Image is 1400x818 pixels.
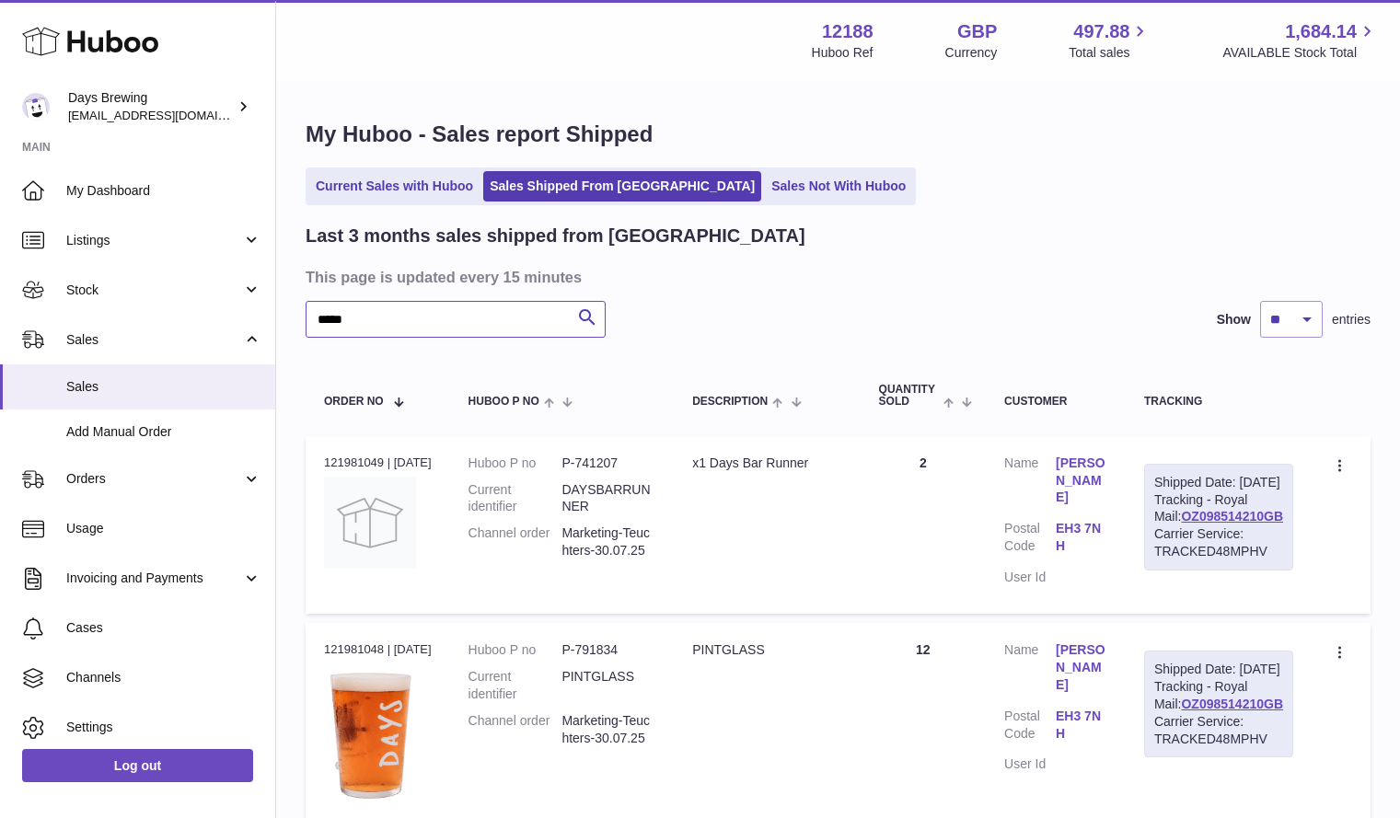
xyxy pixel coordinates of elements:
[469,481,562,516] dt: Current identifier
[469,712,562,747] dt: Channel order
[1144,464,1293,570] div: Tracking - Royal Mail:
[561,524,655,559] dd: Marketing-Teuchters-30.07.25
[324,641,432,658] div: 121981048 | [DATE]
[324,477,416,569] img: no-photo.jpg
[1056,641,1107,694] a: [PERSON_NAME]
[68,108,271,122] span: [EMAIL_ADDRESS][DOMAIN_NAME]
[1217,311,1251,328] label: Show
[1056,708,1107,743] a: EH3 7NH
[306,224,805,248] h2: Last 3 months sales shipped from [GEOGRAPHIC_DATA]
[1056,520,1107,555] a: EH3 7NH
[812,44,874,62] div: Huboo Ref
[469,455,562,472] dt: Huboo P no
[692,641,841,659] div: PINTGLASS
[66,232,242,249] span: Listings
[861,436,986,614] td: 2
[483,171,761,202] a: Sales Shipped From [GEOGRAPHIC_DATA]
[66,182,261,200] span: My Dashboard
[324,455,432,471] div: 121981049 | [DATE]
[1154,713,1283,748] div: Carrier Service: TRACKED48MPHV
[692,455,841,472] div: x1 Days Bar Runner
[1004,641,1056,698] dt: Name
[1073,19,1129,44] span: 497.88
[1144,396,1293,408] div: Tracking
[469,641,562,659] dt: Huboo P no
[66,378,261,396] span: Sales
[822,19,874,44] strong: 12188
[66,669,261,686] span: Channels
[879,384,939,408] span: Quantity Sold
[957,19,997,44] strong: GBP
[765,171,912,202] a: Sales Not With Huboo
[1154,474,1283,491] div: Shipped Date: [DATE]
[324,396,384,408] span: Order No
[66,423,261,441] span: Add Manual Order
[1181,509,1283,524] a: OZ098514210GB
[469,668,562,703] dt: Current identifier
[561,481,655,516] dd: DAYSBARRUNNER
[1285,19,1357,44] span: 1,684.14
[561,668,655,703] dd: PINTGLASS
[1181,697,1283,711] a: OZ098514210GB
[692,396,768,408] span: Description
[1154,525,1283,560] div: Carrier Service: TRACKED48MPHV
[1069,19,1151,62] a: 497.88 Total sales
[1144,651,1293,757] div: Tracking - Royal Mail:
[66,719,261,736] span: Settings
[1004,396,1107,408] div: Customer
[1069,44,1151,62] span: Total sales
[469,524,562,559] dt: Channel order
[1004,520,1056,559] dt: Postal Code
[1004,708,1056,747] dt: Postal Code
[469,396,539,408] span: Huboo P no
[22,93,50,121] img: helena@daysbrewing.com
[306,120,1371,149] h1: My Huboo - Sales report Shipped
[1004,569,1056,586] dt: User Id
[66,331,242,349] span: Sales
[1004,455,1056,512] dt: Name
[1004,755,1056,773] dt: User Id
[66,470,242,488] span: Orders
[66,282,242,299] span: Stock
[66,619,261,637] span: Cases
[66,570,242,587] span: Invoicing and Payments
[68,89,234,124] div: Days Brewing
[324,664,416,807] img: 121881711040222.png
[22,749,253,782] a: Log out
[1222,44,1378,62] span: AVAILABLE Stock Total
[945,44,998,62] div: Currency
[561,712,655,747] dd: Marketing-Teuchters-30.07.25
[66,520,261,537] span: Usage
[1056,455,1107,507] a: [PERSON_NAME]
[1332,311,1371,328] span: entries
[1154,661,1283,678] div: Shipped Date: [DATE]
[306,267,1366,287] h3: This page is updated every 15 minutes
[561,641,655,659] dd: P-791834
[309,171,480,202] a: Current Sales with Huboo
[1222,19,1378,62] a: 1,684.14 AVAILABLE Stock Total
[561,455,655,472] dd: P-741207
